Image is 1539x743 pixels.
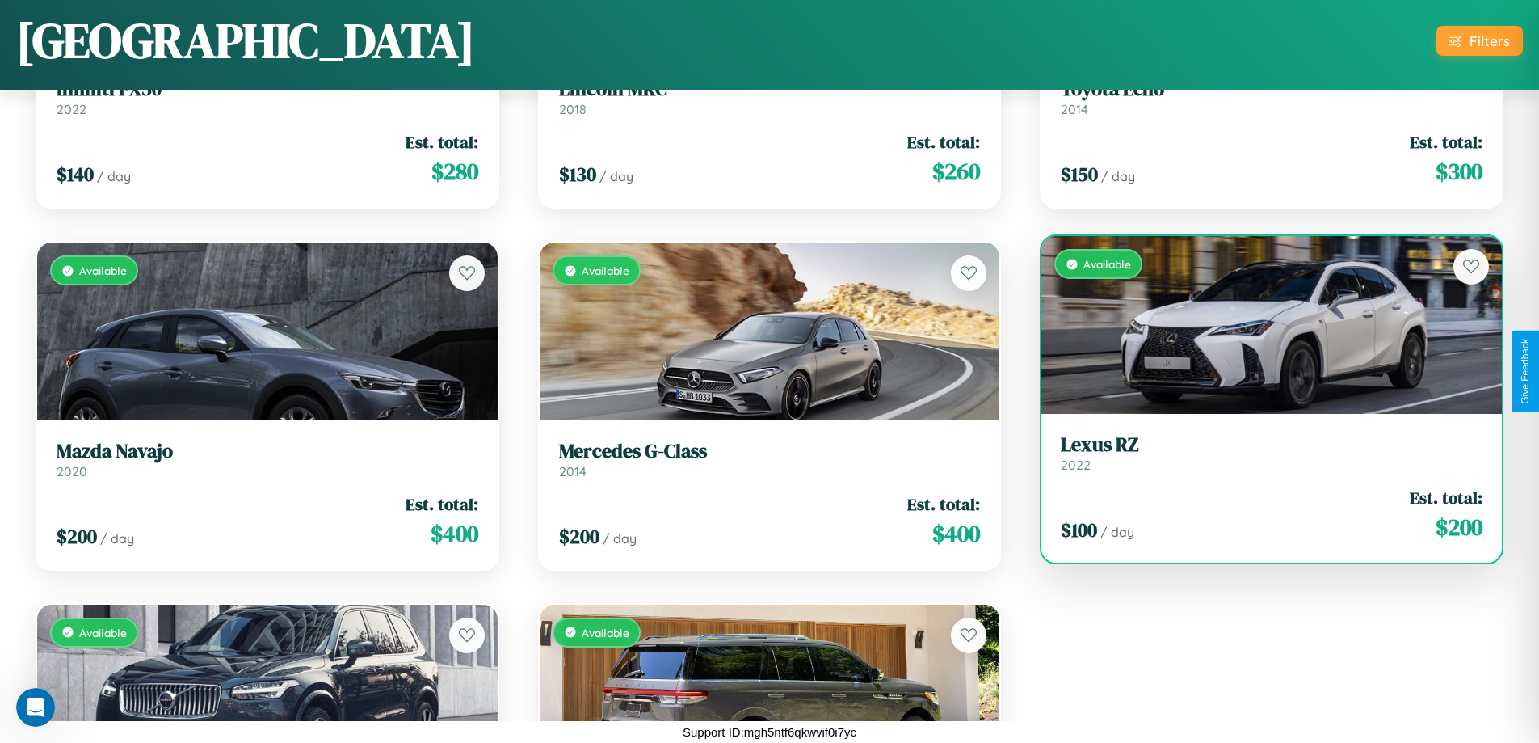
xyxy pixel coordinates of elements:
[559,463,587,479] span: 2014
[1410,130,1482,154] span: Est. total:
[1436,155,1482,188] span: $ 300
[603,530,637,547] span: / day
[79,626,127,640] span: Available
[1470,32,1510,49] div: Filters
[1061,457,1091,473] span: 2022
[582,264,629,277] span: Available
[559,78,981,117] a: Lincoln MKC2018
[1061,101,1088,117] span: 2014
[559,161,596,188] span: $ 130
[599,168,633,184] span: / day
[1083,257,1131,271] span: Available
[932,155,980,188] span: $ 260
[1061,78,1482,117] a: Toyota Echo2014
[57,78,478,101] h3: Infiniti FX50
[1061,78,1482,101] h3: Toyota Echo
[1520,339,1531,404] div: Give Feedback
[57,440,478,463] h3: Mazda Navajo
[559,78,981,101] h3: Lincoln MKC
[1100,524,1134,540] span: / day
[16,7,475,74] h1: [GEOGRAPHIC_DATA]
[559,440,981,463] h3: Mercedes G-Class
[1061,433,1482,457] h3: Lexus RZ
[683,721,856,743] p: Support ID: mgh5ntf6qkwvif0i7yc
[406,130,478,154] span: Est. total:
[97,168,131,184] span: / day
[559,101,587,117] span: 2018
[559,523,599,550] span: $ 200
[431,155,478,188] span: $ 280
[559,440,981,479] a: Mercedes G-Class2014
[79,264,127,277] span: Available
[1436,511,1482,543] span: $ 200
[1410,486,1482,509] span: Est. total:
[57,78,478,117] a: Infiniti FX502022
[582,626,629,640] span: Available
[1061,433,1482,473] a: Lexus RZ2022
[57,440,478,479] a: Mazda Navajo2020
[1101,168,1135,184] span: / day
[57,523,97,550] span: $ 200
[406,492,478,516] span: Est. total:
[57,463,87,479] span: 2020
[57,161,94,188] span: $ 140
[932,517,980,550] span: $ 400
[907,130,980,154] span: Est. total:
[1436,26,1523,56] button: Filters
[431,517,478,550] span: $ 400
[100,530,134,547] span: / day
[57,101,86,117] span: 2022
[1061,517,1097,543] span: $ 100
[16,688,55,727] iframe: Intercom live chat
[1061,161,1098,188] span: $ 150
[907,492,980,516] span: Est. total:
